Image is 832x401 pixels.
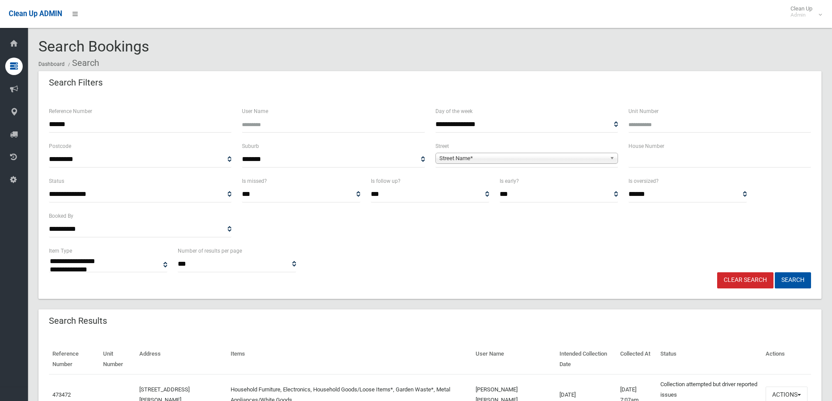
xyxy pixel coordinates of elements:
label: Is oversized? [628,176,659,186]
label: House Number [628,141,664,151]
label: Street [435,141,449,151]
label: User Name [242,106,268,116]
label: Postcode [49,141,71,151]
header: Search Results [38,312,117,329]
header: Search Filters [38,74,113,91]
label: Item Type [49,246,72,256]
span: Clean Up ADMIN [9,10,62,18]
label: Suburb [242,141,259,151]
label: Unit Number [628,106,659,116]
th: Items [227,344,472,374]
label: Number of results per page [178,246,242,256]
label: Day of the week [435,106,473,116]
th: Actions [762,344,811,374]
label: Is follow up? [371,176,400,186]
span: Clean Up [786,5,821,18]
label: Reference Number [49,106,92,116]
button: Search [775,272,811,288]
th: Status [657,344,762,374]
label: Status [49,176,64,186]
a: Dashboard [38,61,65,67]
th: Reference Number [49,344,100,374]
li: Search [66,55,99,71]
a: 473472 [52,391,71,398]
th: Intended Collection Date [556,344,617,374]
a: Clear Search [717,272,773,288]
label: Booked By [49,211,73,221]
th: Address [136,344,227,374]
label: Is early? [500,176,519,186]
span: Street Name* [439,153,606,164]
th: Unit Number [100,344,136,374]
span: Search Bookings [38,38,149,55]
small: Admin [791,12,812,18]
label: Is missed? [242,176,267,186]
th: Collected At [617,344,657,374]
th: User Name [472,344,556,374]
